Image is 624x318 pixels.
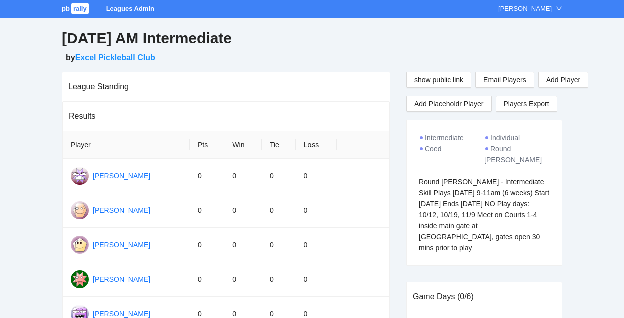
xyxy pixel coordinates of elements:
a: Leagues Admin [106,5,154,12]
span: Individual [490,134,520,142]
div: Round [PERSON_NAME] - Intermediate Skill Plays [DATE] 9-11am (6 weeks) Start [DATE] Ends [DATE] N... [419,176,550,253]
a: Players Export [496,96,557,112]
button: Add Player [538,72,588,88]
span: Players Export [504,96,549,111]
span: rally [71,3,89,14]
h5: by [66,52,562,64]
span: Add Player [546,74,580,85]
img: Gravatar for chelsey mcnees@gmail.com [71,167,89,185]
td: 0 [262,262,296,297]
th: Win [224,131,262,159]
td: 0 [224,262,262,297]
td: 0 [190,159,224,193]
span: pb [62,5,70,12]
td: 0 [224,159,262,193]
h2: [DATE] AM Intermediate [62,28,562,49]
th: Loss [296,131,337,159]
button: Add Placeholdr Player [406,96,492,112]
a: [PERSON_NAME] [93,172,150,180]
td: 0 [296,262,337,297]
a: [PERSON_NAME] [93,275,150,283]
a: Excel Pickleball Club [75,53,155,62]
div: Game Days (0/6) [413,282,556,311]
span: Email Players [483,74,526,85]
td: 0 [296,228,337,262]
div: League Standing [68,72,384,101]
td: 0 [190,262,224,297]
span: show public link [414,74,463,85]
span: down [556,5,562,12]
th: Tie [262,131,296,159]
a: pbrally [62,5,90,12]
td: 0 [262,159,296,193]
td: 0 [296,159,337,193]
td: 0 [190,193,224,228]
span: Intermediate [425,134,464,142]
td: 0 [262,228,296,262]
img: Gravatar for cheryl newman@gmail.com [71,201,89,219]
span: Add Placeholdr Player [414,98,484,109]
a: [PERSON_NAME] [93,241,150,249]
td: 0 [190,228,224,262]
td: 0 [224,228,262,262]
span: Coed [425,145,441,153]
div: Results [69,102,383,130]
td: 0 [224,193,262,228]
a: [PERSON_NAME] [93,310,150,318]
div: [PERSON_NAME] [498,4,552,14]
th: Pts [190,131,224,159]
button: Email Players [475,72,534,88]
img: Gravatar for mari passantino@gmail.com [71,270,89,288]
button: show public link [406,72,471,88]
th: Player [63,131,190,159]
img: Gravatar for joe newman@gmail.com [71,236,89,254]
td: 0 [296,193,337,228]
td: 0 [262,193,296,228]
a: [PERSON_NAME] [93,206,150,214]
